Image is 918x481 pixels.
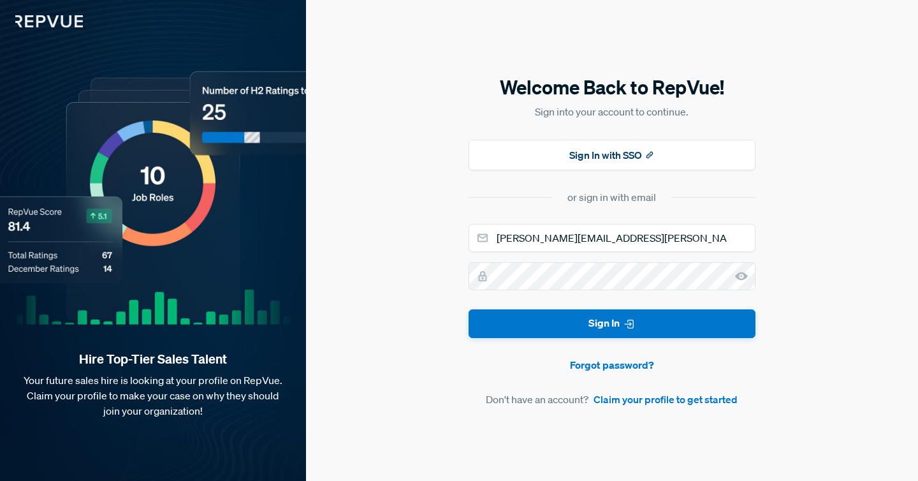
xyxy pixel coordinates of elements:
a: Claim your profile to get started [594,392,738,407]
strong: Hire Top-Tier Sales Talent [20,351,286,367]
button: Sign In [469,309,755,338]
div: or sign in with email [567,189,656,205]
button: Sign In with SSO [469,140,755,170]
p: Sign into your account to continue. [469,104,755,119]
input: Email address [469,224,755,252]
article: Don't have an account? [469,392,755,407]
h5: Welcome Back to RepVue! [469,74,755,101]
a: Forgot password? [469,357,755,373]
p: Your future sales hire is looking at your profile on RepVue. Claim your profile to make your case... [20,373,286,418]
